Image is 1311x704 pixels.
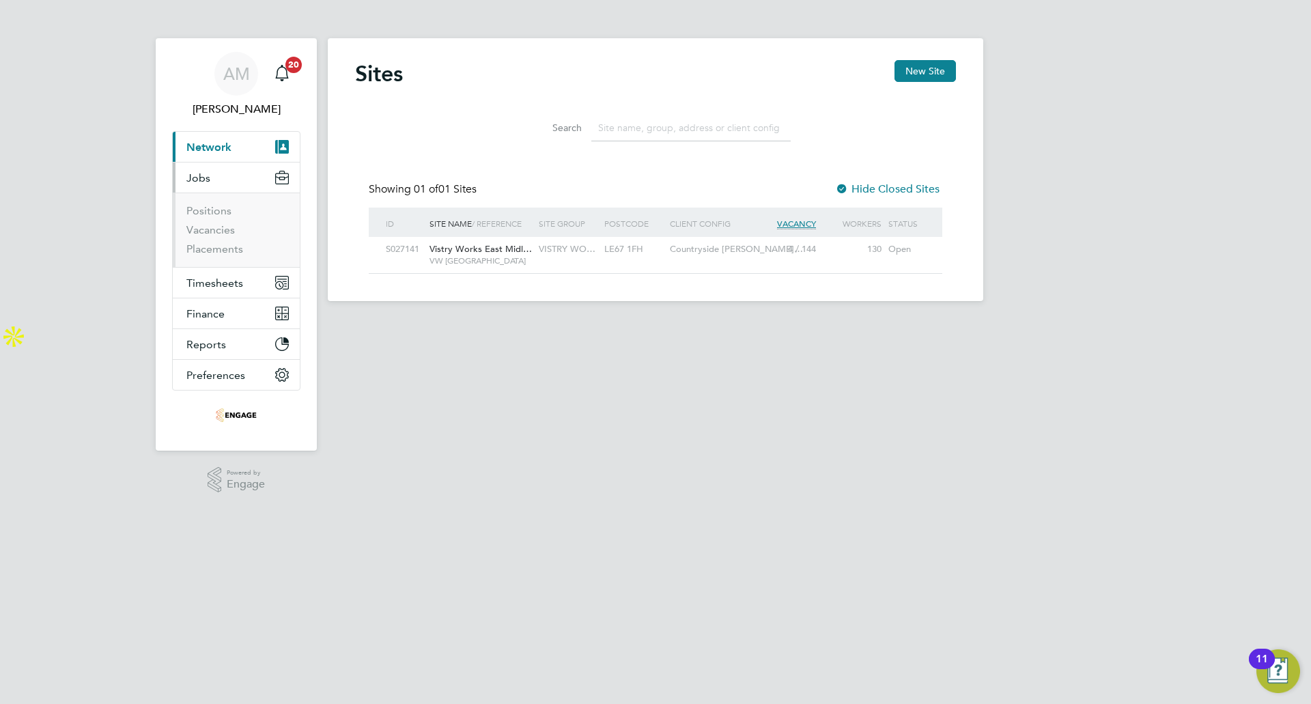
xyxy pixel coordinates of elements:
[382,236,929,248] a: S027141Vistry Works East Midl… VW [GEOGRAPHIC_DATA]VISTRY WO…LE67 1FHCountryside [PERSON_NAME]…4 ...
[173,360,300,390] button: Preferences
[414,182,477,196] span: 01 Sites
[777,218,816,229] span: Vacancy
[885,237,929,262] div: Open
[285,57,302,73] span: 20
[186,141,231,154] span: Network
[355,60,403,87] h2: Sites
[186,277,243,290] span: Timesheets
[601,208,666,239] div: Postcode
[186,369,245,382] span: Preferences
[216,404,257,426] img: frontlinerecruitment-logo-retina.png
[819,208,885,239] div: Workers
[754,237,819,262] div: 4 / 144
[535,208,601,239] div: Site Group
[1256,649,1300,693] button: Open Resource Center, 11 new notifications
[670,243,803,255] span: Countryside [PERSON_NAME]…
[186,223,235,236] a: Vacancies
[520,122,582,134] label: Search
[601,237,666,262] div: LE67 1FH
[186,307,225,320] span: Finance
[666,208,754,239] div: Client Config
[426,208,535,239] div: Site Name
[591,115,791,141] input: Site name, group, address or client config
[172,404,300,426] a: Go to home page
[369,182,479,197] div: Showing
[835,182,940,196] label: Hide Closed Sites
[268,52,296,96] a: 20
[172,101,300,117] span: Adrianna Mazurek
[173,329,300,359] button: Reports
[227,479,265,490] span: Engage
[382,237,426,262] div: S027141
[186,242,243,255] a: Placements
[429,243,532,255] span: Vistry Works East Midl…
[414,182,438,196] span: 01 of
[819,237,885,262] div: 130
[885,208,929,239] div: Status
[186,338,226,351] span: Reports
[173,193,300,267] div: Jobs
[173,298,300,328] button: Finance
[173,268,300,298] button: Timesheets
[186,204,231,217] a: Positions
[173,132,300,162] button: Network
[156,38,317,451] nav: Main navigation
[208,467,266,493] a: Powered byEngage
[173,163,300,193] button: Jobs
[472,218,522,229] span: / Reference
[382,208,426,239] div: ID
[894,60,956,82] button: New Site
[223,65,250,83] span: AM
[539,243,595,255] span: VISTRY WO…
[429,255,532,266] span: VW [GEOGRAPHIC_DATA]
[1256,659,1268,677] div: 11
[172,52,300,117] a: AM[PERSON_NAME]
[227,467,265,479] span: Powered by
[186,171,210,184] span: Jobs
